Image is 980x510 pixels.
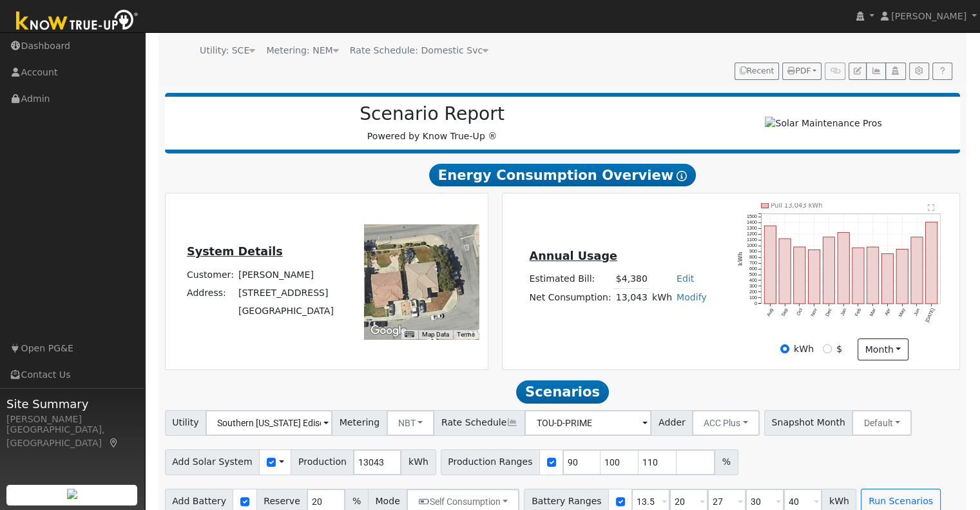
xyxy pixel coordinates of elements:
[765,308,774,318] text: Aug
[747,231,757,237] text: 1200
[765,117,881,130] img: Solar Maintenance Pros
[866,63,886,81] button: Multi-Series Graph
[749,283,757,289] text: 300
[165,449,260,475] span: Add Solar System
[869,307,878,317] text: Mar
[754,300,757,306] text: 0
[787,66,811,75] span: PDF
[236,302,336,320] td: [GEOGRAPHIC_DATA]
[823,344,832,353] input: $
[165,410,207,436] span: Utility
[849,63,867,81] button: Edit User
[747,225,757,231] text: 1300
[422,330,449,339] button: Map Data
[516,380,608,404] span: Scenarios
[200,44,255,57] div: Utility: SCE
[350,45,488,55] span: Alias: None
[749,295,757,300] text: 100
[692,410,760,436] button: ACC Plus
[749,260,757,266] text: 700
[715,449,738,475] span: %
[747,219,757,225] text: 1400
[909,63,929,81] button: Settings
[749,271,757,277] text: 500
[108,438,120,448] a: Map
[387,410,435,436] button: NBT
[738,251,744,266] text: kWh
[794,247,805,304] rect: onclick=""
[885,63,905,81] button: Login As
[771,202,823,209] text: Pull 13,043 kWh
[882,253,894,304] rect: onclick=""
[925,308,936,324] text: [DATE]
[171,103,693,143] div: Powered by Know True-Up ®
[836,342,842,356] label: $
[810,307,819,317] text: Nov
[527,270,613,289] td: Estimated Bill:
[67,489,77,499] img: retrieve
[891,11,966,21] span: [PERSON_NAME]
[677,171,687,181] i: Show Help
[332,410,387,436] span: Metering
[809,250,820,304] rect: onclick=""
[735,63,780,81] button: Recent
[613,288,649,307] td: 13,043
[6,423,138,450] div: [GEOGRAPHIC_DATA], [GEOGRAPHIC_DATA]
[613,270,649,289] td: $4,380
[897,249,908,304] rect: onclick=""
[184,266,236,284] td: Customer:
[928,204,936,211] text: 
[649,288,674,307] td: kWh
[6,395,138,413] span: Site Summary
[782,63,821,81] button: PDF
[266,44,338,57] div: Metering: NEM
[853,248,865,304] rect: onclick=""
[780,344,789,353] input: kWh
[367,322,410,339] img: Google
[6,413,138,426] div: [PERSON_NAME]
[854,308,863,317] text: Feb
[749,266,757,271] text: 600
[749,289,757,295] text: 200
[184,284,236,302] td: Address:
[749,248,757,254] text: 900
[747,242,757,248] text: 1000
[867,247,879,304] rect: onclick=""
[524,410,651,436] input: Select a Rate Schedule
[441,449,540,475] span: Production Ranges
[457,331,475,338] a: Terms (opens in new tab)
[206,410,332,436] input: Select a Utility
[367,322,410,339] a: Open this area in Google Maps (opens a new window)
[291,449,354,475] span: Production
[749,277,757,283] text: 400
[912,237,923,304] rect: onclick=""
[236,266,336,284] td: [PERSON_NAME]
[927,222,938,304] rect: onclick=""
[764,410,853,436] span: Snapshot Month
[747,237,757,242] text: 1100
[651,410,693,436] span: Adder
[898,307,907,318] text: May
[825,307,834,317] text: Dec
[178,103,686,125] h2: Scenario Report
[405,330,414,339] button: Keyboard shortcuts
[749,254,757,260] text: 800
[838,232,850,304] rect: onclick=""
[677,292,707,302] a: Modify
[401,449,436,475] span: kWh
[796,308,804,317] text: Oct
[840,308,848,317] text: Jan
[913,308,921,317] text: Jun
[187,245,283,258] u: System Details
[429,164,696,187] span: Energy Consumption Overview
[434,410,525,436] span: Rate Schedule
[529,250,617,262] u: Annual Usage
[236,284,336,302] td: [STREET_ADDRESS]
[779,239,791,304] rect: onclick=""
[794,342,814,356] label: kWh
[747,213,757,219] text: 1500
[884,307,892,317] text: Apr
[780,308,789,318] text: Sep
[10,7,145,36] img: Know True-Up
[932,63,952,81] a: Help Link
